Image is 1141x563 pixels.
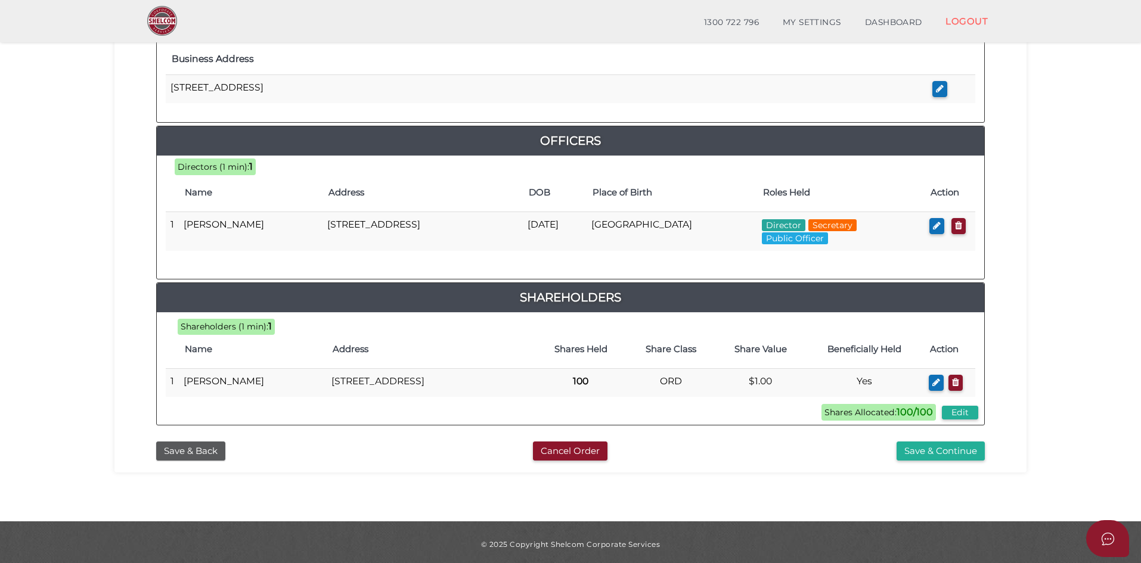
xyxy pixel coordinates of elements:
span: Public Officer [762,232,828,244]
td: [STREET_ADDRESS] [166,75,928,103]
div: © 2025 Copyright Shelcom Corporate Services [123,539,1018,549]
span: Shareholders (1 min): [181,321,268,332]
th: Business Address [166,43,928,75]
h4: Name [185,188,317,198]
h4: DOB [529,188,581,198]
a: Officers [157,131,984,150]
b: 100 [573,375,588,387]
a: 1300 722 796 [692,11,771,35]
b: 1 [249,161,253,172]
td: Yes [805,369,924,397]
a: Shareholders [157,288,984,307]
td: [STREET_ADDRESS] [327,369,535,397]
span: Directors (1 min): [178,161,249,172]
td: 1 [166,212,179,251]
b: 100/100 [897,406,933,418]
h4: Action [931,188,969,198]
h4: Address [333,344,529,354]
b: 1 [268,321,272,332]
h4: Address [328,188,517,198]
h4: Beneficially Held [811,344,918,354]
td: ORD [626,369,715,397]
td: $1.00 [716,369,805,397]
h4: Share Value [722,344,799,354]
span: Secretary [808,219,857,231]
a: MY SETTINGS [771,11,853,35]
td: [STREET_ADDRESS] [323,212,523,251]
h4: Action [930,344,969,354]
td: [PERSON_NAME] [179,369,327,397]
button: Cancel Order [533,441,607,461]
a: DASHBOARD [853,11,934,35]
h4: Name [185,344,321,354]
h4: Share Class [632,344,709,354]
h4: Roles Held [763,188,919,198]
h4: Shares Held [541,344,620,354]
span: Shares Allocated: [821,404,936,421]
td: 1 [166,369,179,397]
td: [GEOGRAPHIC_DATA] [587,212,758,251]
td: [DATE] [523,212,587,251]
button: Save & Continue [897,441,985,461]
h4: Place of Birth [593,188,752,198]
span: Director [762,219,805,231]
td: [PERSON_NAME] [179,212,323,251]
a: LOGOUT [934,9,1000,33]
button: Open asap [1086,520,1129,557]
button: Save & Back [156,441,225,461]
button: Edit [942,406,978,419]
